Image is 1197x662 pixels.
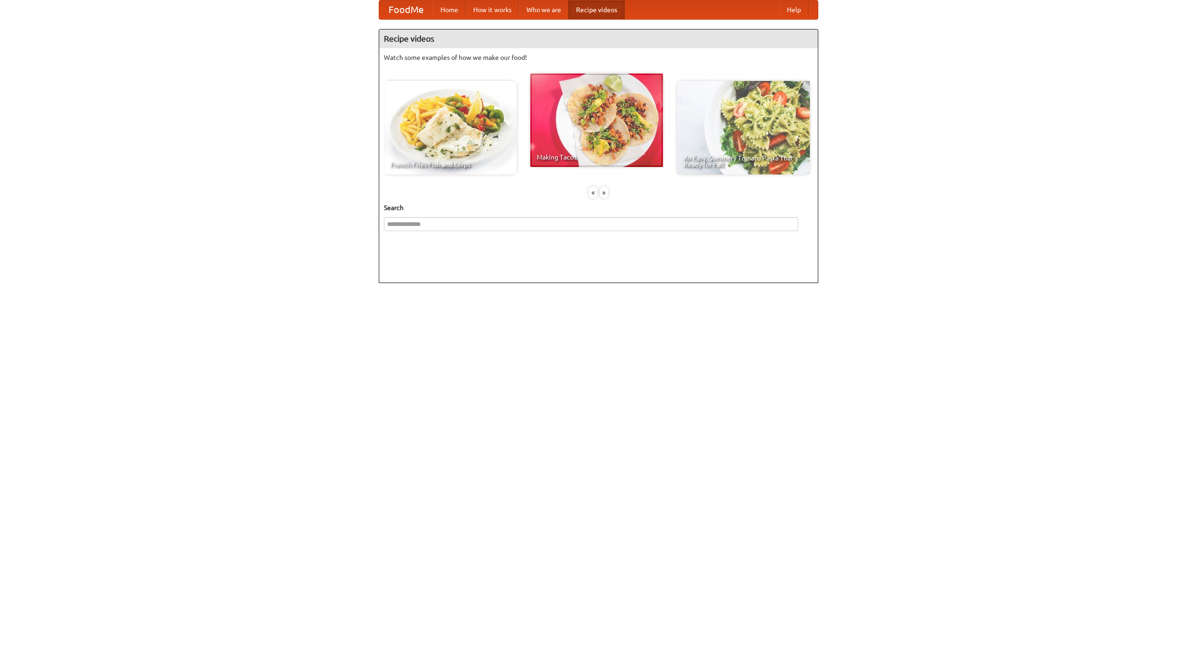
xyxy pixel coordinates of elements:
[519,0,569,19] a: Who we are
[390,161,510,168] span: French Fries Fish and Chips
[600,187,608,198] div: »
[569,0,625,19] a: Recipe videos
[384,53,813,62] p: Watch some examples of how we make our food!
[384,81,517,175] a: French Fries Fish and Chips
[684,155,803,168] span: An Easy, Summery Tomato Pasta That's Ready for Fall
[466,0,519,19] a: How it works
[537,154,656,160] span: Making Tacos
[433,0,466,19] a: Home
[589,187,597,198] div: «
[779,0,808,19] a: Help
[677,81,810,175] a: An Easy, Summery Tomato Pasta That's Ready for Fall
[379,29,818,48] h4: Recipe videos
[384,203,813,212] h5: Search
[530,73,663,167] a: Making Tacos
[379,0,433,19] a: FoodMe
